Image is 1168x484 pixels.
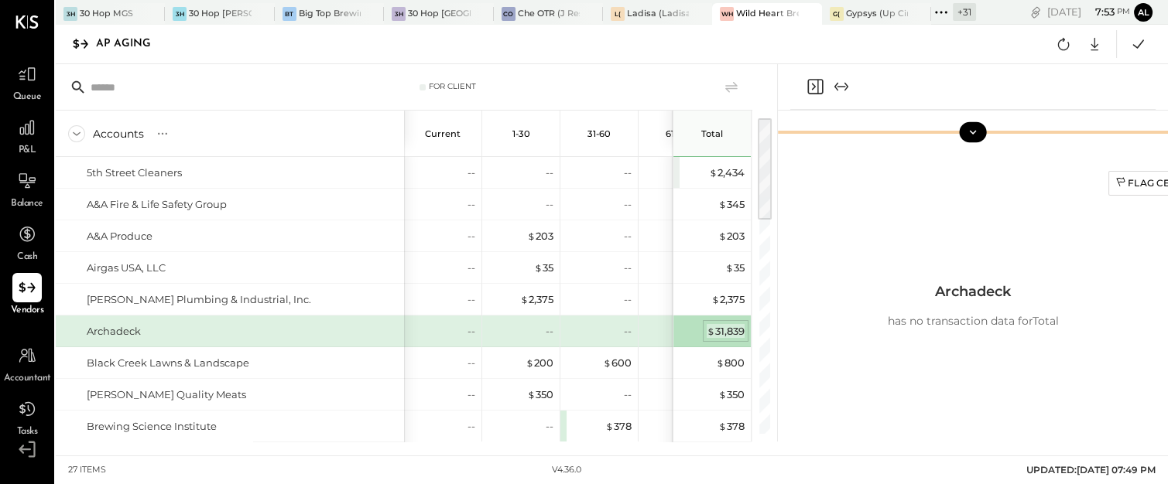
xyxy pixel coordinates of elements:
[63,7,77,21] div: 3H
[718,420,727,432] span: $
[1,220,53,264] a: Cash
[718,197,745,212] div: 345
[1117,6,1130,17] span: pm
[80,8,133,20] div: 30 Hop MGS
[17,425,38,439] span: Tasks
[716,356,724,369] span: $
[624,229,632,244] div: --
[830,7,844,21] div: G(
[87,229,152,244] div: A&A Produce
[283,7,296,21] div: BT
[11,304,44,318] span: Vendors
[832,77,851,96] button: Expand panel (e)
[96,32,166,56] div: AP Aging
[806,77,824,96] button: Close panel
[468,419,475,434] div: --
[468,165,475,180] div: --
[701,128,723,139] p: Total
[718,230,727,242] span: $
[87,324,141,339] div: Archadeck
[527,230,536,242] span: $
[624,387,632,402] div: --
[87,356,249,370] div: Black Creek Lawns & Landscape
[725,261,745,275] div: 35
[468,197,475,212] div: --
[468,356,475,370] div: --
[603,356,632,370] div: 600
[527,387,553,402] div: 350
[709,165,745,180] div: 2,434
[534,261,553,275] div: 35
[1084,5,1115,19] span: 7 : 53
[707,325,715,337] span: $
[527,388,536,400] span: $
[468,387,475,402] div: --
[87,197,227,212] div: A&A Fire & Life Safety Group
[13,90,42,104] span: Queue
[1047,5,1130,19] div: [DATE]
[520,292,553,307] div: 2,375
[953,3,976,21] div: + 31
[666,128,689,139] p: 61-90
[4,372,51,386] span: Accountant
[68,464,106,476] div: 27 items
[627,8,689,20] div: Ladisa (Ladisa Corp.) - Ignite
[468,324,475,339] div: --
[624,261,632,275] div: --
[624,165,632,180] div: --
[1026,464,1156,475] span: UPDATED: [DATE] 07:49 PM
[587,128,611,139] p: 31-60
[1,166,53,211] a: Balance
[718,419,745,434] div: 378
[425,128,461,139] p: Current
[611,7,625,21] div: L(
[520,293,529,305] span: $
[546,324,553,339] div: --
[173,7,187,21] div: 3H
[624,292,632,307] div: --
[87,292,311,307] div: [PERSON_NAME] Plumbing & Industrial, Inc.
[87,165,182,180] div: 5th Street Cleaners
[299,8,361,20] div: Big Top Brewing
[93,126,144,141] div: Accounts
[959,122,986,142] button: Show Chart
[17,251,37,264] span: Cash
[603,356,611,369] span: $
[718,388,727,400] span: $
[518,8,580,20] div: Che OTR (J Restaurant LLC) - Ignite
[527,229,553,244] div: 203
[502,7,515,21] div: CO
[408,8,470,20] div: 30 Hop [GEOGRAPHIC_DATA]
[1,113,53,158] a: P&L
[546,197,553,212] div: --
[718,229,745,244] div: 203
[11,197,43,211] span: Balance
[19,144,36,158] span: P&L
[1028,4,1043,20] div: copy link
[888,314,1059,329] p: has no transaction data for Total
[1,60,53,104] a: Queue
[87,419,217,434] div: Brewing Science Institute
[526,356,534,369] span: $
[392,7,406,21] div: 3H
[512,128,530,139] p: 1-30
[605,420,614,432] span: $
[736,8,798,20] div: Wild Heart Brewing Company
[546,165,553,180] div: --
[709,166,718,179] span: $
[468,261,475,275] div: --
[1134,3,1153,22] button: Al
[846,8,908,20] div: Gypsys (Up Cincinnati LLC) - Ignite
[624,197,632,212] div: --
[725,261,734,274] span: $
[718,198,727,210] span: $
[468,229,475,244] div: --
[605,419,632,434] div: 378
[526,356,553,370] div: 200
[87,261,166,275] div: Airgas USA, LLC
[888,275,1059,308] h3: Archadeck
[624,324,632,339] div: --
[711,293,720,305] span: $
[189,8,251,20] div: 30 Hop [PERSON_NAME] Summit
[716,356,745,370] div: 800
